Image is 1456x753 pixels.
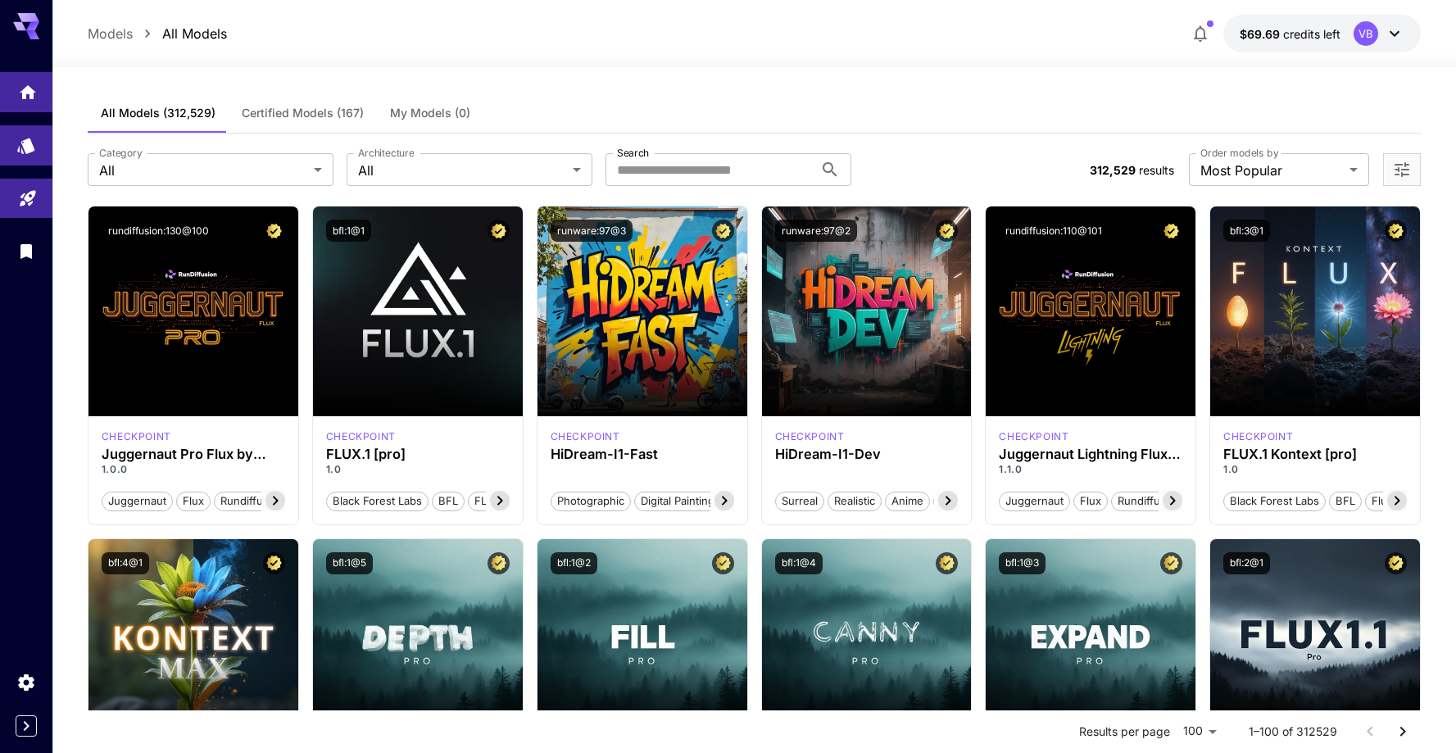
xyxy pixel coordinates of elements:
span: juggernaut [1000,493,1069,510]
div: HiDream Fast [551,429,620,444]
button: bfl:3@1 [1223,220,1270,242]
button: Certified Model – Vetted for best performance and includes a commercial license. [712,220,734,242]
span: BFL [433,493,464,510]
span: Flux Kontext [1366,493,1440,510]
h3: Juggernaut Pro Flux by RunDiffusion [102,447,285,462]
p: checkpoint [775,429,845,444]
nav: breadcrumb [88,24,227,43]
div: FLUX.1 Kontext [pro] [1223,447,1407,462]
div: FLUX.1 D [999,429,1068,444]
button: rundiffusion [1111,490,1188,511]
button: bfl:2@1 [1223,552,1270,574]
button: Realistic [828,490,882,511]
button: Photographic [551,490,631,511]
span: juggernaut [102,493,172,510]
span: Most Popular [1200,161,1343,180]
button: flux [1073,490,1108,511]
span: credits left [1283,27,1340,41]
div: Playground [18,183,38,203]
button: bfl:1@4 [775,552,823,574]
span: Black Forest Labs [1224,493,1325,510]
button: bfl:1@5 [326,552,373,574]
span: FLUX.1 [pro] [469,493,543,510]
p: checkpoint [1223,429,1293,444]
span: Digital Painting [635,493,720,510]
p: All Models [162,24,227,43]
label: Search [617,146,649,160]
button: juggernaut [102,490,173,511]
button: Certified Model – Vetted for best performance and includes a commercial license. [488,220,510,242]
button: rundiffusion:110@101 [999,220,1109,242]
p: 1.0 [326,462,510,477]
div: HiDream Dev [775,429,845,444]
span: flux [1074,493,1107,510]
p: checkpoint [999,429,1068,444]
button: Certified Model – Vetted for best performance and includes a commercial license. [263,552,285,574]
button: Certified Model – Vetted for best performance and includes a commercial license. [712,552,734,574]
span: BFL [1330,493,1361,510]
p: 1.0 [1223,462,1407,477]
span: rundiffusion [1112,493,1187,510]
p: checkpoint [551,429,620,444]
span: Surreal [776,493,823,510]
p: 1.0.0 [102,462,285,477]
div: FLUX.1 D [102,429,171,444]
p: checkpoint [326,429,396,444]
button: Open more filters [1392,160,1412,180]
h3: HiDream-I1-Fast [551,447,734,462]
button: FLUX.1 [pro] [468,490,544,511]
button: Certified Model – Vetted for best performance and includes a commercial license. [1160,552,1182,574]
button: rundiffusion [214,490,291,511]
button: runware:97@2 [775,220,857,242]
label: Order models by [1200,146,1278,160]
button: BFL [432,490,465,511]
span: 312,529 [1090,163,1136,177]
span: All [358,161,566,180]
span: $69.69 [1240,27,1283,41]
button: Certified Model – Vetted for best performance and includes a commercial license. [1385,220,1407,242]
button: Certified Model – Vetted for best performance and includes a commercial license. [1160,220,1182,242]
button: Black Forest Labs [326,490,429,511]
button: bfl:1@2 [551,552,597,574]
button: Stylized [933,490,986,511]
button: Certified Model – Vetted for best performance and includes a commercial license. [488,552,510,574]
div: Settings [16,672,36,692]
div: VB [1354,21,1378,46]
span: Realistic [828,493,881,510]
div: FLUX.1 Kontext [pro] [1223,429,1293,444]
div: Models [16,130,36,151]
p: 1.1.0 [999,462,1182,477]
a: Models [88,24,133,43]
p: Results per page [1079,724,1170,740]
span: All Models (312,529) [101,106,215,120]
button: Surreal [775,490,824,511]
button: Certified Model – Vetted for best performance and includes a commercial license. [263,220,285,242]
span: Anime [886,493,929,510]
button: Certified Model – Vetted for best performance and includes a commercial license. [936,220,958,242]
button: flux [176,490,211,511]
span: Photographic [551,493,630,510]
div: 100 [1177,719,1222,743]
span: My Models (0) [390,106,470,120]
button: rundiffusion:130@100 [102,220,215,242]
label: Architecture [358,146,414,160]
label: Category [99,146,143,160]
button: Digital Painting [634,490,721,511]
h3: Juggernaut Lightning Flux by RunDiffusion [999,447,1182,462]
h3: HiDream-I1-Dev [775,447,959,462]
span: rundiffusion [215,493,290,510]
button: bfl:4@1 [102,552,149,574]
button: Anime [885,490,930,511]
button: Expand sidebar [16,715,37,737]
button: Certified Model – Vetted for best performance and includes a commercial license. [1385,552,1407,574]
span: flux [177,493,210,510]
span: results [1139,163,1174,177]
span: Certified Models (167) [242,106,364,120]
h3: FLUX.1 [pro] [326,447,510,462]
span: All [99,161,307,180]
div: fluxpro [326,429,396,444]
button: Flux Kontext [1365,490,1441,511]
